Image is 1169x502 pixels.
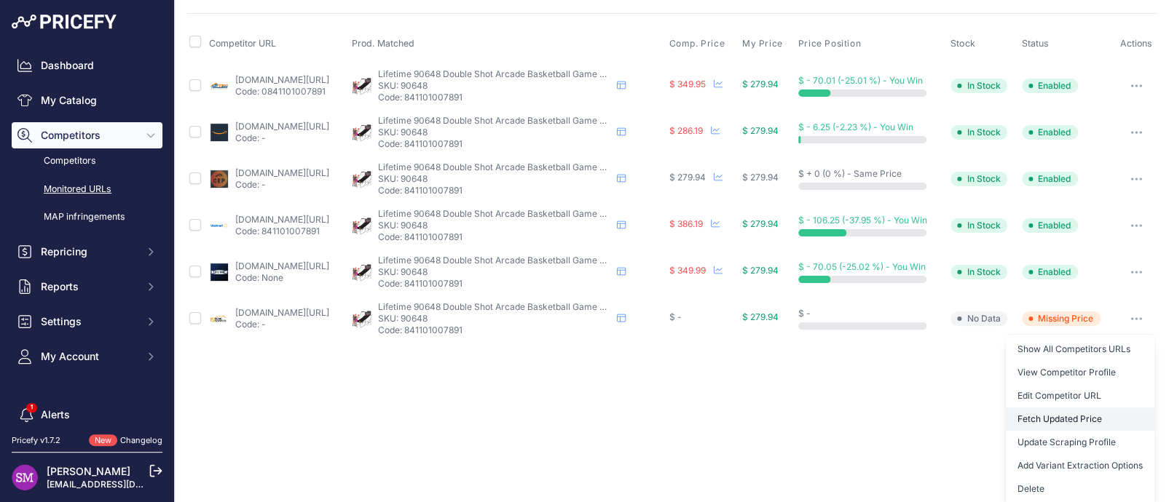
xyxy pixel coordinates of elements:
[235,132,329,144] p: Code: -
[235,272,329,284] p: Code: None
[12,308,162,335] button: Settings
[669,38,728,49] button: Comp. Price
[378,208,792,219] span: Lifetime 90648 Double Shot Arcade Basketball Game Electronic System - Black/Red/Gray - 2 Player
[1006,384,1154,407] a: Edit Competitor URL
[12,52,162,483] nav: Sidebar
[1006,361,1154,384] a: View Competitor Profile
[235,74,329,85] a: [DOMAIN_NAME][URL]
[1022,311,1101,326] span: Missing Price
[950,218,1007,233] span: In Stock
[378,266,611,278] p: SKU: 90648
[12,274,162,300] button: Reports
[798,75,923,86] span: $ - 70.01 (-25.01 %) - You Win
[378,185,611,196] p: Code: 841101007891
[235,307,329,318] a: [DOMAIN_NAME][URL]
[378,255,792,266] span: Lifetime 90648 Double Shot Arcade Basketball Game Electronic System - Black/Red/Gray - 2 Player
[798,168,902,179] span: $ + 0 (0 %) - Same Price
[378,324,611,336] p: Code: 841101007891
[950,172,1007,186] span: In Stock
[235,86,329,97] p: Code: 0841101007891
[47,479,199,490] a: [EMAIL_ADDRESS][DOMAIN_NAME]
[41,279,136,294] span: Reports
[378,80,611,92] p: SKU: 90648
[378,92,611,103] p: Code: 841101007891
[12,239,162,265] button: Repricing
[1006,454,1154,477] button: Add Variant Extraction Options
[669,265,705,276] span: $ 349.99
[12,15,117,29] img: Pricefy Logo
[1006,338,1154,361] a: Show All Competitors URLs
[352,38,414,49] span: Prod. Matched
[798,38,861,49] span: Price Position
[1022,172,1078,186] span: Enabled
[378,301,792,312] span: Lifetime 90648 Double Shot Arcade Basketball Game Electronic System - Black/Red/Gray - 2 Player
[669,172,705,183] span: $ 279.94
[89,434,117,447] span: New
[669,218,702,229] span: $ 386.19
[742,311,779,322] span: $ 279.94
[742,125,779,136] span: $ 279.94
[235,179,329,191] p: Code: -
[12,122,162,148] button: Competitors
[1006,431,1154,454] a: Update Scraping Profile
[41,128,136,143] span: Competitors
[798,261,926,272] span: $ - 70.05 (-25.02 %) - You Win
[742,265,779,276] span: $ 279.94
[1022,125,1078,140] span: Enabled
[950,79,1007,93] span: In Stock
[950,38,975,49] span: Stock
[120,435,162,445] a: Changelog
[235,319,329,330] p: Code: -
[669,79,705,89] span: $ 349.95
[950,265,1007,279] span: In Stock
[378,231,611,243] p: Code: 841101007891
[12,87,162,113] a: My Catalog
[41,244,136,259] span: Repricing
[950,125,1007,140] span: In Stock
[41,349,136,364] span: My Account
[378,278,611,290] p: Code: 841101007891
[742,38,786,49] button: My Price
[1006,407,1154,431] button: Fetch Updated Price
[12,204,162,230] a: MAP infringements
[235,226,329,237] p: Code: 841101007891
[47,465,130,477] a: [PERSON_NAME]
[742,218,779,229] span: $ 279.94
[742,172,779,183] span: $ 279.94
[1006,477,1154,501] button: Delete
[209,38,276,49] span: Competitor URL
[742,38,783,49] span: My Price
[1022,265,1078,279] span: Enabled
[235,121,329,132] a: [DOMAIN_NAME][URL]
[12,343,162,370] button: My Account
[12,402,162,428] a: Alerts
[378,127,611,138] p: SKU: 90648
[742,79,779,89] span: $ 279.94
[798,215,927,226] span: $ - 106.25 (-37.95 %) - You Win
[378,115,792,126] span: Lifetime 90648 Double Shot Arcade Basketball Game Electronic System - Black/Red/Gray - 2 Player
[235,214,329,225] a: [DOMAIN_NAME][URL]
[1022,38,1049,49] span: Status
[235,167,329,178] a: [DOMAIN_NAME][URL]
[41,314,136,329] span: Settings
[669,311,736,323] div: $ -
[669,38,725,49] span: Comp. Price
[378,162,792,172] span: Lifetime 90648 Double Shot Arcade Basketball Game Electronic System - Black/Red/Gray - 2 Player
[378,313,611,324] p: SKU: 90648
[1120,38,1152,49] span: Actions
[1022,79,1078,93] span: Enabled
[1022,218,1078,233] span: Enabled
[12,52,162,79] a: Dashboard
[950,311,1007,326] span: No Data
[798,121,913,132] span: $ - 6.25 (-2.23 %) - You Win
[12,434,60,447] div: Pricefy v1.7.2
[12,177,162,202] a: Monitored URLs
[669,125,702,136] span: $ 286.19
[378,68,792,79] span: Lifetime 90648 Double Shot Arcade Basketball Game Electronic System - Black/Red/Gray - 2 Player
[798,38,864,49] button: Price Position
[378,138,611,150] p: Code: 841101007891
[235,260,329,271] a: [DOMAIN_NAME][URL]
[798,308,945,319] div: $ -
[378,220,611,231] p: SKU: 90648
[12,148,162,174] a: Competitors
